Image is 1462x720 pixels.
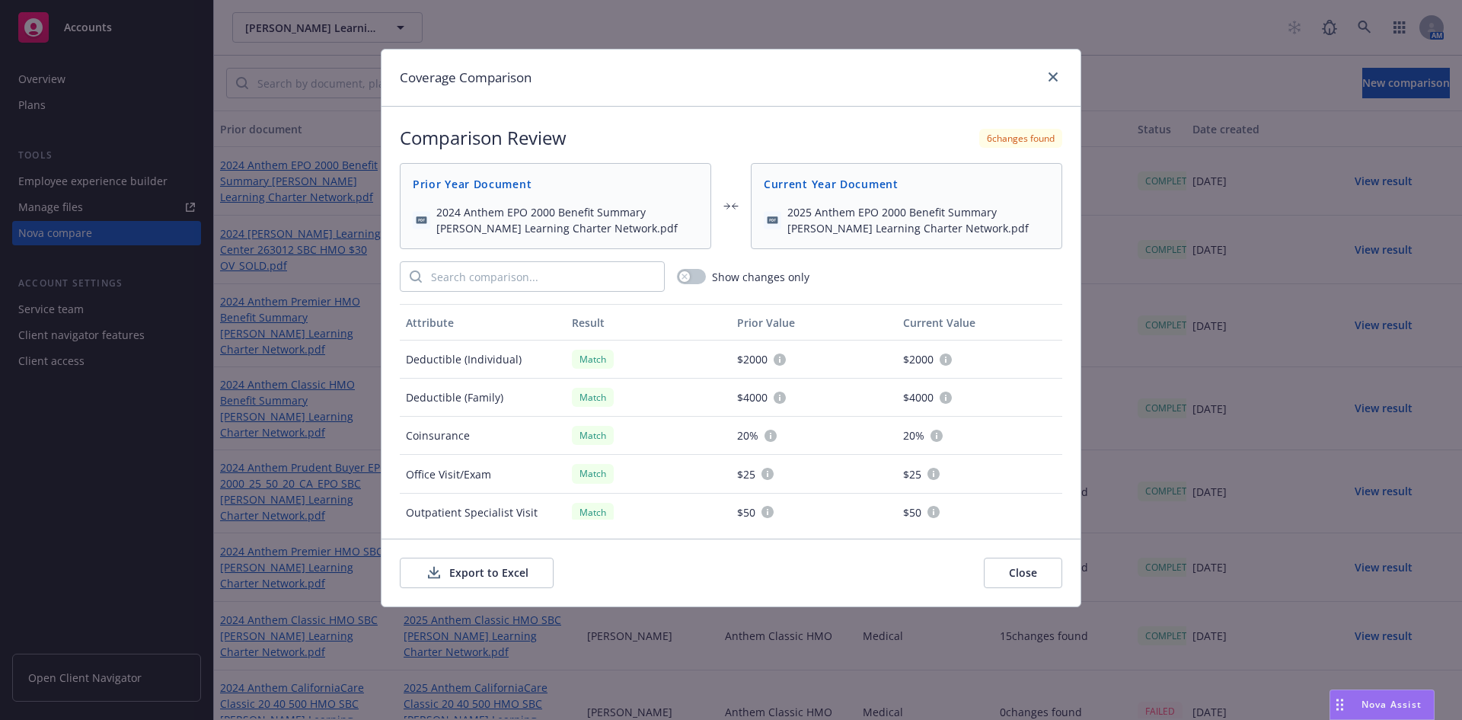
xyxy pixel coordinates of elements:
[572,464,614,483] div: Match
[984,558,1062,588] button: Close
[1044,68,1062,86] a: close
[903,351,934,367] span: $2000
[436,204,698,236] span: 2024 Anthem EPO 2000 Benefit Summary [PERSON_NAME] Learning Charter Network.pdf
[572,388,614,407] div: Match
[406,315,560,331] div: Attribute
[400,417,566,455] div: Coinsurance
[410,270,422,283] svg: Search
[413,176,698,192] span: Prior Year Document
[903,504,921,520] span: $50
[903,466,921,482] span: $25
[400,494,566,532] div: Outpatient Specialist Visit
[737,504,755,520] span: $50
[400,68,531,88] h1: Coverage Comparison
[979,129,1062,148] div: 6 changes found
[1330,690,1435,720] button: Nova Assist
[737,389,768,405] span: $4000
[764,176,1049,192] span: Current Year Document
[903,427,924,443] span: 20%
[712,269,809,285] span: Show changes only
[1361,698,1422,711] span: Nova Assist
[572,503,614,522] div: Match
[737,427,758,443] span: 20%
[787,204,1049,236] span: 2025 Anthem EPO 2000 Benefit Summary [PERSON_NAME] Learning Charter Network.pdf
[572,315,726,331] div: Result
[737,466,755,482] span: $25
[422,262,664,291] input: Search comparison...
[400,379,566,417] div: Deductible (Family)
[400,304,566,341] button: Attribute
[400,341,566,379] div: Deductible (Individual)
[731,304,897,341] button: Prior Value
[903,315,1057,331] div: Current Value
[903,389,934,405] span: $4000
[400,125,567,151] h2: Comparison Review
[897,304,1063,341] button: Current Value
[400,455,566,493] div: Office Visit/Exam
[566,304,732,341] button: Result
[737,315,891,331] div: Prior Value
[572,350,614,369] div: Match
[572,426,614,445] div: Match
[737,351,768,367] span: $2000
[400,558,554,588] button: Export to Excel
[1330,690,1349,719] div: Drag to move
